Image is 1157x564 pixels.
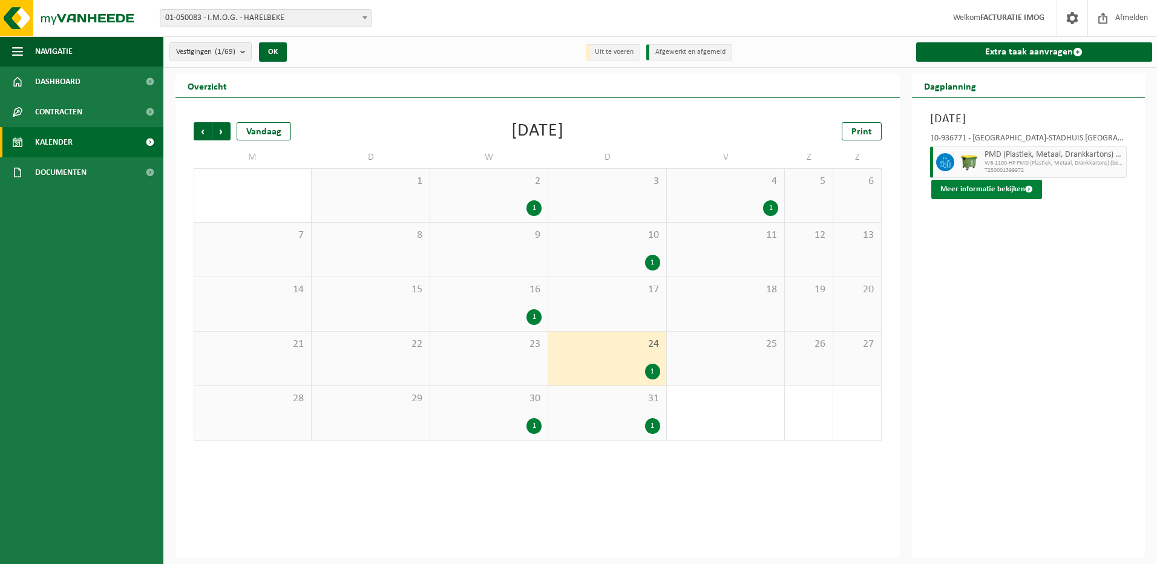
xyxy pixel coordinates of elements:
span: 18 [673,283,778,297]
span: 01-050083 - I.M.O.G. - HARELBEKE [160,9,372,27]
span: Navigatie [35,36,73,67]
span: 11 [673,229,778,242]
td: Z [785,146,833,168]
count: (1/69) [215,48,235,56]
span: Volgende [212,122,231,140]
span: Print [851,127,872,137]
span: 21 [200,338,305,351]
div: 1 [645,255,660,271]
span: WB-1100-HP PMD (Plastiek, Metaal, Drankkartons) (bedrijven) [985,160,1124,167]
a: Extra taak aanvragen [916,42,1153,62]
a: Print [842,122,882,140]
td: D [312,146,430,168]
span: 28 [200,392,305,405]
li: Afgewerkt en afgemeld [646,44,732,61]
img: WB-1100-HPE-GN-51 [960,153,978,171]
button: Meer informatie bekijken [931,180,1042,199]
div: 1 [763,200,778,216]
span: 23 [436,338,542,351]
span: Documenten [35,157,87,188]
span: Kalender [35,127,73,157]
span: 25 [673,338,778,351]
span: 17 [554,283,660,297]
span: 27 [839,338,875,351]
span: 20 [839,283,875,297]
span: 16 [436,283,542,297]
span: 5 [791,175,827,188]
span: 29 [318,392,423,405]
div: 1 [645,364,660,379]
span: 01-050083 - I.M.O.G. - HARELBEKE [160,10,371,27]
span: 4 [673,175,778,188]
td: W [430,146,548,168]
span: 9 [436,229,542,242]
span: 26 [791,338,827,351]
h2: Dagplanning [912,74,988,97]
td: M [194,146,312,168]
strong: FACTURATIE IMOG [980,13,1044,22]
span: 2 [436,175,542,188]
span: Vorige [194,122,212,140]
div: [DATE] [511,122,564,140]
li: Uit te voeren [586,44,640,61]
span: Vestigingen [176,43,235,61]
td: D [548,146,666,168]
span: 10 [554,229,660,242]
span: 8 [318,229,423,242]
span: 31 [554,392,660,405]
span: 30 [436,392,542,405]
span: 1 [673,392,778,405]
span: T250001399972 [985,167,1124,174]
div: Vandaag [237,122,291,140]
span: Dashboard [35,67,80,97]
span: 30 [200,175,305,188]
div: 1 [526,418,542,434]
span: 14 [200,283,305,297]
span: 7 [200,229,305,242]
span: 19 [791,283,827,297]
div: 10-936771 - [GEOGRAPHIC_DATA]-STADHUIS [GEOGRAPHIC_DATA] - [GEOGRAPHIC_DATA] [930,134,1127,146]
div: 1 [645,418,660,434]
span: 1 [318,175,423,188]
span: PMD (Plastiek, Metaal, Drankkartons) (bedrijven) [985,150,1124,160]
span: 15 [318,283,423,297]
span: 3 [839,392,875,405]
span: 13 [839,229,875,242]
div: 1 [526,200,542,216]
span: 3 [554,175,660,188]
h3: [DATE] [930,110,1127,128]
td: V [667,146,785,168]
span: 6 [839,175,875,188]
span: 2 [791,392,827,405]
span: 24 [554,338,660,351]
button: Vestigingen(1/69) [169,42,252,61]
span: Contracten [35,97,82,127]
td: Z [833,146,882,168]
button: OK [259,42,287,62]
h2: Overzicht [175,74,239,97]
div: 1 [526,309,542,325]
span: 22 [318,338,423,351]
span: 12 [791,229,827,242]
